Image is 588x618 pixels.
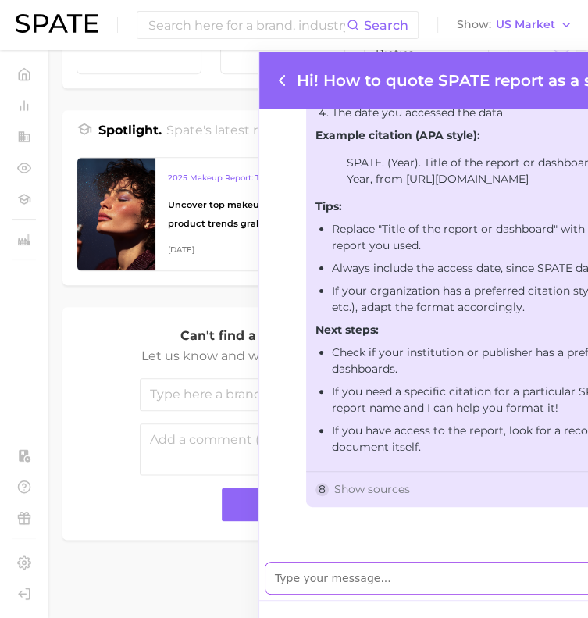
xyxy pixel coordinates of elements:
button: Send Suggestion [222,488,417,521]
a: Log out. Currently logged in with e-mail pquiroz@maryruths.com. [12,582,36,605]
p: Let us know and we’ll try to include it in our next update. [140,346,499,366]
button: ShowUS Market [453,15,576,35]
img: SPATE [16,14,98,33]
span: Show [457,20,491,29]
a: 2025 Makeup Report: Trends and Brands to WatchUncover top makeup product trends grabbing attentio... [77,157,310,271]
div: Uncover top makeup product trends grabbing attention across eye, lip, and face makeup, and the br... [168,195,297,233]
span: Search [364,18,408,33]
h2: Spate's latest reports. [166,121,301,148]
p: Can't find a brand, industry or ingredient? [140,326,499,346]
input: Search here for a brand, industry, or ingredient [147,12,347,38]
div: [DATE] [168,241,297,259]
input: Type here a brand, industry or ingredient [140,378,499,411]
span: US Market [496,20,555,29]
div: 2025 Makeup Report: Trends and Brands to Watch [168,169,297,188]
h1: Spotlight. [98,121,162,148]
